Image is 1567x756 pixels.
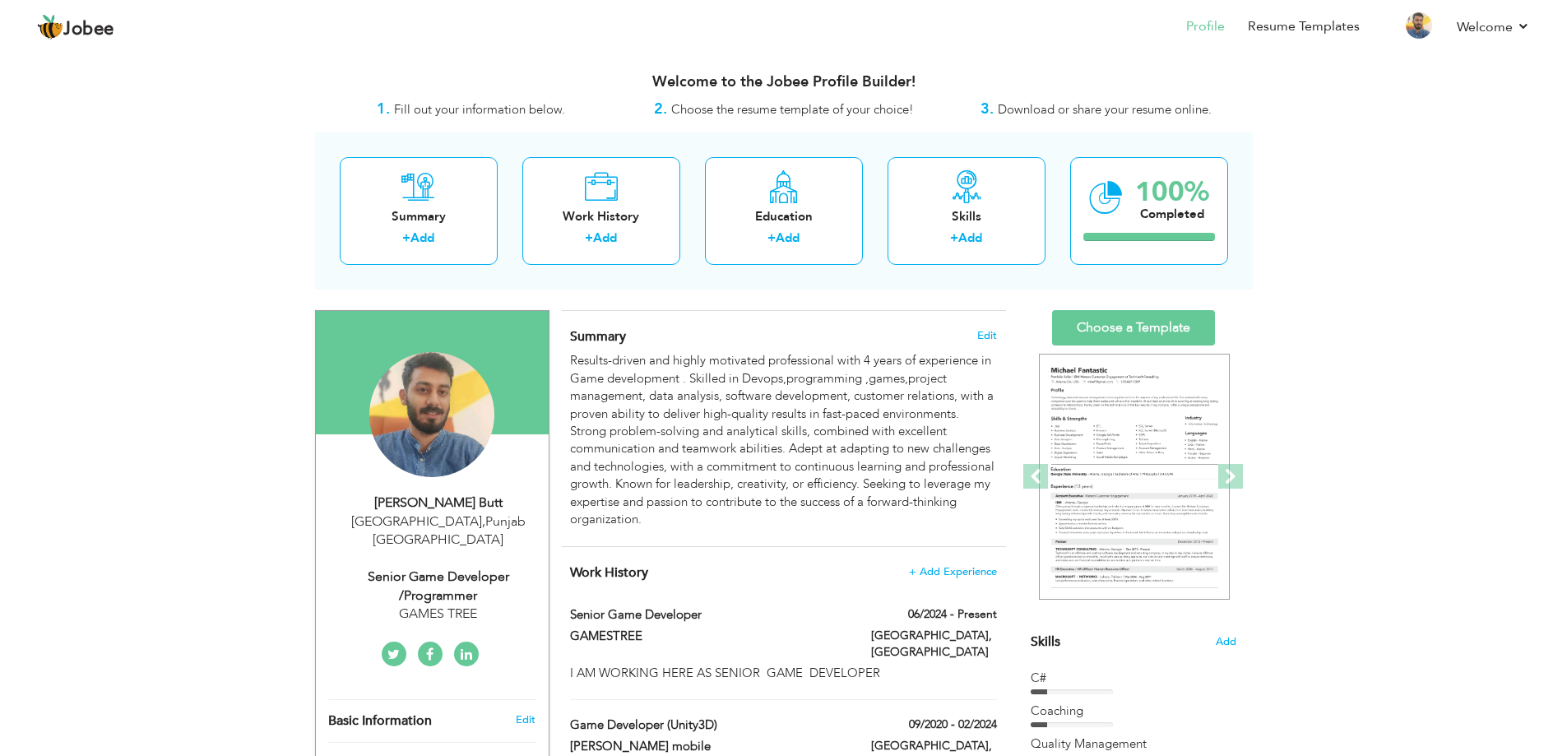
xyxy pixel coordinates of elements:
a: Add [593,230,617,246]
span: , [482,513,485,531]
span: Choose the resume template of your choice! [671,101,914,118]
label: [PERSON_NAME] mobile [570,738,846,755]
span: Add [1216,634,1236,650]
label: 06/2024 - Present [908,606,997,623]
span: Basic Information [328,714,432,729]
div: Results-driven and highly motivated professional with 4 years of experience in Game development .... [570,352,996,528]
img: Profile Img [1406,12,1432,39]
label: + [950,230,958,247]
label: + [585,230,593,247]
div: 100% [1135,179,1209,206]
img: jobee.io [37,14,63,40]
span: Edit [977,330,997,341]
a: Choose a Template [1052,310,1215,346]
a: Jobee [37,14,114,40]
span: Summary [570,327,626,346]
label: Senior Game developer [570,606,846,624]
a: Add [776,230,800,246]
a: Add [958,230,982,246]
strong: 2. [654,99,667,119]
div: Summary [353,208,484,225]
a: Resume Templates [1248,17,1360,36]
span: + Add Experience [909,566,997,577]
label: Game Developer (Unity3D) [570,717,846,734]
span: Fill out your information below. [394,101,565,118]
div: Skills [901,208,1032,225]
span: Skills [1031,633,1060,651]
strong: 1. [377,99,390,119]
div: [GEOGRAPHIC_DATA] Punjab [GEOGRAPHIC_DATA] [328,513,549,550]
label: + [767,230,776,247]
a: Profile [1186,17,1225,36]
div: Education [718,208,850,225]
label: 09/2020 - 02/2024 [909,717,997,733]
img: Muhammad Nauman Butt [369,352,494,477]
label: [GEOGRAPHIC_DATA], [GEOGRAPHIC_DATA] [871,628,997,661]
strong: 3. [981,99,994,119]
a: Add [410,230,434,246]
a: Welcome [1457,17,1530,37]
h4: This helps to show the companies you have worked for. [570,564,996,581]
span: Work History [570,564,648,582]
span: Jobee [63,21,114,39]
div: I AM WORKING HERE AS SENIOR GAME DEVELOPER [570,665,996,682]
div: Completed [1135,206,1209,223]
h4: Adding a summary is a quick and easy way to highlight your experience and interests. [570,328,996,345]
div: Quality Management [1031,735,1236,753]
label: + [402,230,410,247]
div: Senior game developer /programmer [328,568,549,605]
div: [PERSON_NAME] Butt [328,494,549,513]
div: C# [1031,670,1236,687]
div: GAMES TREE [328,605,549,624]
div: Coaching [1031,703,1236,720]
div: Work History [535,208,667,225]
a: Edit [516,712,535,727]
label: GAMESTREE [570,628,846,645]
h3: Welcome to the Jobee Profile Builder! [315,74,1253,90]
span: Download or share your resume online. [998,101,1212,118]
